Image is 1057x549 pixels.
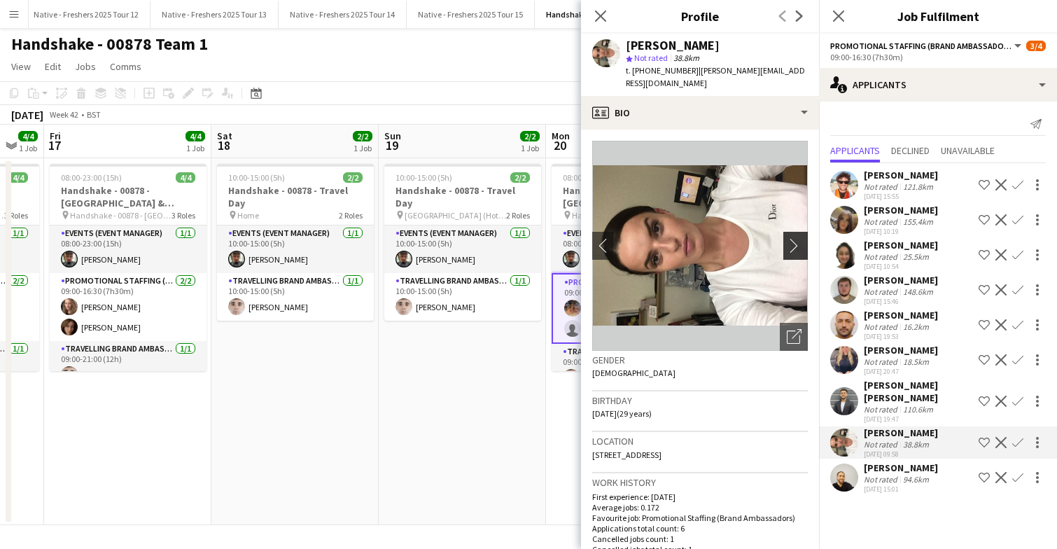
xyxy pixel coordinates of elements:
[150,1,279,28] button: Native - Freshers 2025 Tour 13
[520,131,540,141] span: 2/2
[535,1,655,28] button: Handshake - 00878 Team 1
[217,184,374,209] h3: Handshake - 00878 - Travel Day
[592,476,808,489] h3: Work history
[592,354,808,366] h3: Gender
[671,53,702,63] span: 38.8km
[592,513,808,523] p: Favourite job: Promotional Staffing (Brand Ambassadors)
[217,164,374,321] div: 10:00-15:00 (5h)2/2Handshake - 00878 - Travel Day Home2 RolesEvents (Event Manager)1/110:00-15:00...
[864,485,938,494] div: [DATE] 15:01
[864,367,938,376] div: [DATE] 20:47
[900,356,932,367] div: 18.5km
[864,474,900,485] div: Not rated
[780,323,808,351] div: Open photos pop-in
[592,492,808,502] p: First experience: [DATE]
[864,204,938,216] div: [PERSON_NAME]
[384,225,541,273] app-card-role: Events (Event Manager)1/110:00-15:00 (5h)[PERSON_NAME]
[186,143,204,153] div: 1 Job
[384,184,541,209] h3: Handshake - 00878 - Travel Day
[343,172,363,183] span: 2/2
[382,137,401,153] span: 19
[45,60,61,73] span: Edit
[75,60,96,73] span: Jobs
[864,216,900,227] div: Not rated
[228,172,285,183] span: 10:00-15:00 (5h)
[592,534,808,544] p: Cancelled jobs count: 1
[405,210,506,221] span: [GEOGRAPHIC_DATA] (Hotel)
[171,210,195,221] span: 3 Roles
[581,7,819,25] h3: Profile
[50,184,206,209] h3: Handshake - 00878 - [GEOGRAPHIC_DATA] & Restock Day
[900,181,936,192] div: 121.8km
[176,172,195,183] span: 4/4
[39,57,66,76] a: Edit
[353,131,372,141] span: 2/2
[353,143,372,153] div: 1 Job
[626,65,699,76] span: t. [PHONE_NUMBER]
[900,321,932,332] div: 16.2km
[46,109,81,120] span: Week 42
[864,404,900,415] div: Not rated
[104,57,147,76] a: Comms
[592,368,675,378] span: [DEMOGRAPHIC_DATA]
[50,130,61,142] span: Fri
[634,53,668,63] span: Not rated
[592,523,808,534] p: Applications total count: 6
[69,57,101,76] a: Jobs
[864,286,900,297] div: Not rated
[864,415,973,424] div: [DATE] 19:47
[18,131,38,141] span: 4/4
[900,216,936,227] div: 155.4km
[592,408,652,419] span: [DATE] (29 years)
[384,164,541,321] app-job-card: 10:00-15:00 (5h)2/2Handshake - 00878 - Travel Day [GEOGRAPHIC_DATA] (Hotel)2 RolesEvents (Event M...
[626,65,805,88] span: | [PERSON_NAME][EMAIL_ADDRESS][DOMAIN_NAME]
[237,210,259,221] span: Home
[8,172,28,183] span: 4/4
[552,225,708,273] app-card-role: Events (Event Manager)1/108:00-23:00 (15h)[PERSON_NAME]
[50,273,206,341] app-card-role: Promotional Staffing (Brand Ambassadors)2/209:00-16:30 (7h30m)[PERSON_NAME][PERSON_NAME]
[217,225,374,273] app-card-role: Events (Event Manager)1/110:00-15:00 (5h)[PERSON_NAME]
[900,286,936,297] div: 148.6km
[891,146,930,155] span: Declined
[864,239,938,251] div: [PERSON_NAME]
[395,172,452,183] span: 10:00-15:00 (5h)
[864,274,938,286] div: [PERSON_NAME]
[592,141,808,351] img: Crew avatar or photo
[900,251,932,262] div: 25.5km
[549,137,570,153] span: 20
[864,344,938,356] div: [PERSON_NAME]
[217,130,232,142] span: Sat
[864,356,900,367] div: Not rated
[70,210,171,221] span: Handshake - 00878 - [GEOGRAPHIC_DATA]
[864,169,938,181] div: [PERSON_NAME]
[626,39,720,52] div: [PERSON_NAME]
[830,146,880,155] span: Applicants
[87,109,101,120] div: BST
[864,251,900,262] div: Not rated
[563,172,624,183] span: 08:00-23:00 (15h)
[506,210,530,221] span: 2 Roles
[864,297,938,306] div: [DATE] 15:46
[581,96,819,130] div: Bio
[830,41,1012,51] span: Promotional Staffing (Brand Ambassadors)
[384,130,401,142] span: Sun
[941,146,995,155] span: Unavailable
[830,52,1046,62] div: 09:00-16:30 (7h30m)
[19,143,37,153] div: 1 Job
[864,262,938,271] div: [DATE] 10:54
[864,461,938,474] div: [PERSON_NAME]
[50,164,206,371] app-job-card: 08:00-23:00 (15h)4/4Handshake - 00878 - [GEOGRAPHIC_DATA] & Restock Day Handshake - 00878 - [GEOG...
[864,439,900,450] div: Not rated
[592,450,661,460] span: [STREET_ADDRESS]
[6,57,36,76] a: View
[11,34,208,55] h1: Handshake - 00878 Team 1
[50,341,206,389] app-card-role: Travelling Brand Ambassador1/109:00-21:00 (12h)[PERSON_NAME]
[864,426,938,439] div: [PERSON_NAME]
[110,60,141,73] span: Comms
[11,60,31,73] span: View
[11,108,43,122] div: [DATE]
[384,273,541,321] app-card-role: Travelling Brand Ambassador1/110:00-15:00 (5h)[PERSON_NAME]
[552,164,708,371] app-job-card: 08:00-23:00 (15h)3/4Handshake - 00878 - [GEOGRAPHIC_DATA] Handshake - 00878 - [GEOGRAPHIC_DATA]3 ...
[215,137,232,153] span: 18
